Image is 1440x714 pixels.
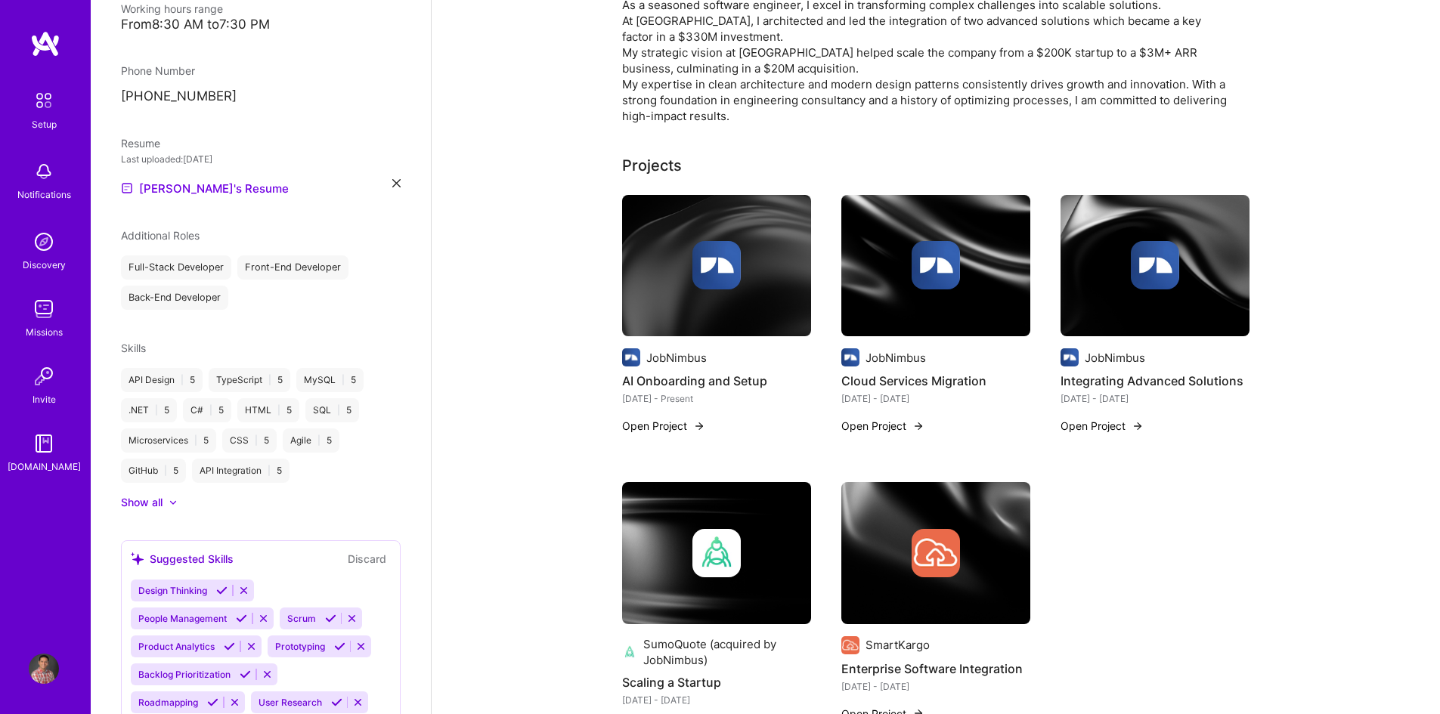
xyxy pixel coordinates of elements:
[121,229,200,242] span: Additional Roles
[138,697,198,708] span: Roadmapping
[622,391,811,406] div: [DATE] - Present
[32,116,57,132] div: Setup
[325,613,336,624] i: Accept
[30,30,60,57] img: logo
[236,613,247,624] i: Accept
[1061,348,1079,366] img: Company logo
[622,672,811,692] h4: Scaling a Startup
[209,368,290,392] div: TypeScript 5
[121,17,401,32] div: From 8:30 AM to 7:30 PM
[259,697,322,708] span: User Research
[33,391,56,407] div: Invite
[622,482,811,624] img: cover
[1085,350,1145,366] div: JobNimbus
[305,398,359,422] div: SQL 5
[209,404,212,416] span: |
[866,637,930,653] div: SmartKargo
[23,257,66,273] div: Discovery
[1061,418,1144,434] button: Open Project
[346,613,358,624] i: Reject
[121,179,289,197] a: [PERSON_NAME]'s Resume
[841,371,1030,391] h4: Cloud Services Migration
[121,459,186,483] div: GitHub 5
[121,137,160,150] span: Resume
[693,420,705,432] img: arrow-right
[392,179,401,187] i: icon Close
[1061,371,1250,391] h4: Integrating Advanced Solutions
[17,187,71,202] div: Notifications
[622,643,637,661] img: Company logo
[237,255,348,280] div: Front-End Developer
[912,420,924,432] img: arrow-right
[1131,241,1179,289] img: Company logo
[841,678,1030,694] div: [DATE] - [DATE]
[1132,420,1144,432] img: arrow-right
[121,428,216,453] div: Microservices 5
[342,374,345,386] span: |
[29,361,59,391] img: Invite
[296,368,364,392] div: MySQL 5
[29,227,59,257] img: discovery
[164,465,167,477] span: |
[912,241,960,289] img: Company logo
[255,434,258,447] span: |
[29,654,59,684] img: User Avatar
[238,585,249,596] i: Reject
[121,182,133,194] img: Resume
[224,641,235,652] i: Accept
[841,636,859,654] img: Company logo
[121,286,228,310] div: Back-End Developer
[121,64,195,77] span: Phone Number
[138,613,227,624] span: People Management
[912,529,960,577] img: Company logo
[622,154,682,177] div: Projects
[26,324,63,340] div: Missions
[275,641,325,652] span: Prototyping
[183,398,231,422] div: C# 5
[29,294,59,324] img: teamwork
[121,342,146,354] span: Skills
[237,398,299,422] div: HTML 5
[643,636,811,668] div: SumoQuote (acquired by JobNimbus)
[138,669,231,680] span: Backlog Prioritization
[155,404,158,416] span: |
[246,641,257,652] i: Reject
[258,613,269,624] i: Reject
[268,465,271,477] span: |
[131,551,234,567] div: Suggested Skills
[262,669,273,680] i: Reject
[25,654,63,684] a: User Avatar
[622,348,640,366] img: Company logo
[138,641,215,652] span: Product Analytics
[334,641,345,652] i: Accept
[121,151,401,167] div: Last uploaded: [DATE]
[646,350,707,366] div: JobNimbus
[841,659,1030,678] h4: Enterprise Software Integration
[1061,195,1250,337] img: cover
[841,195,1030,337] img: cover
[841,348,859,366] img: Company logo
[317,434,321,447] span: |
[121,368,203,392] div: API Design 5
[841,482,1030,624] img: cover
[622,418,705,434] button: Open Project
[692,529,741,577] img: Company logo
[866,350,926,366] div: JobNimbus
[229,697,240,708] i: Reject
[277,404,280,416] span: |
[181,374,184,386] span: |
[240,669,251,680] i: Accept
[216,585,228,596] i: Accept
[622,195,811,337] img: cover
[192,459,290,483] div: API Integration 5
[29,156,59,187] img: bell
[841,391,1030,406] div: [DATE] - [DATE]
[131,552,144,565] i: icon SuggestedTeams
[194,434,197,447] span: |
[355,641,367,652] i: Reject
[29,428,59,459] img: guide book
[121,398,177,422] div: .NET 5
[337,404,340,416] span: |
[352,697,364,708] i: Reject
[343,550,391,567] button: Discard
